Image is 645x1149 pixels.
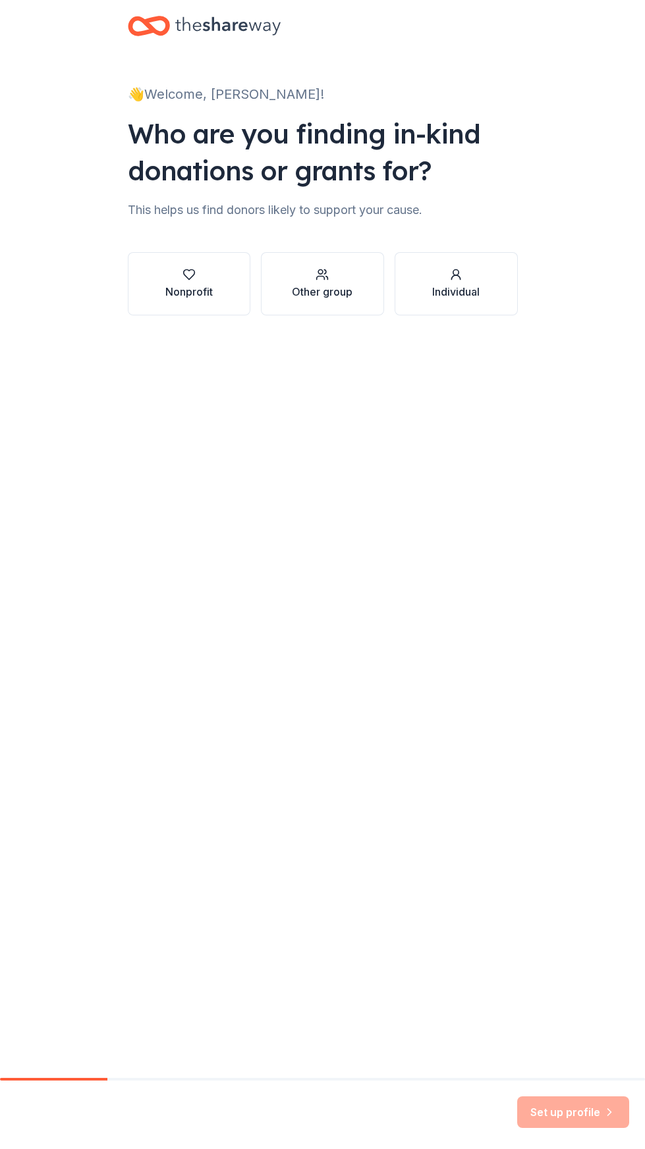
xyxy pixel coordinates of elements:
[128,252,251,315] button: Nonprofit
[128,115,518,189] div: Who are you finding in-kind donations or grants for?
[128,200,518,221] div: This helps us find donors likely to support your cause.
[128,84,518,105] div: 👋 Welcome, [PERSON_NAME]!
[395,252,518,315] button: Individual
[432,284,480,300] div: Individual
[261,252,384,315] button: Other group
[292,284,352,300] div: Other group
[165,284,213,300] div: Nonprofit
